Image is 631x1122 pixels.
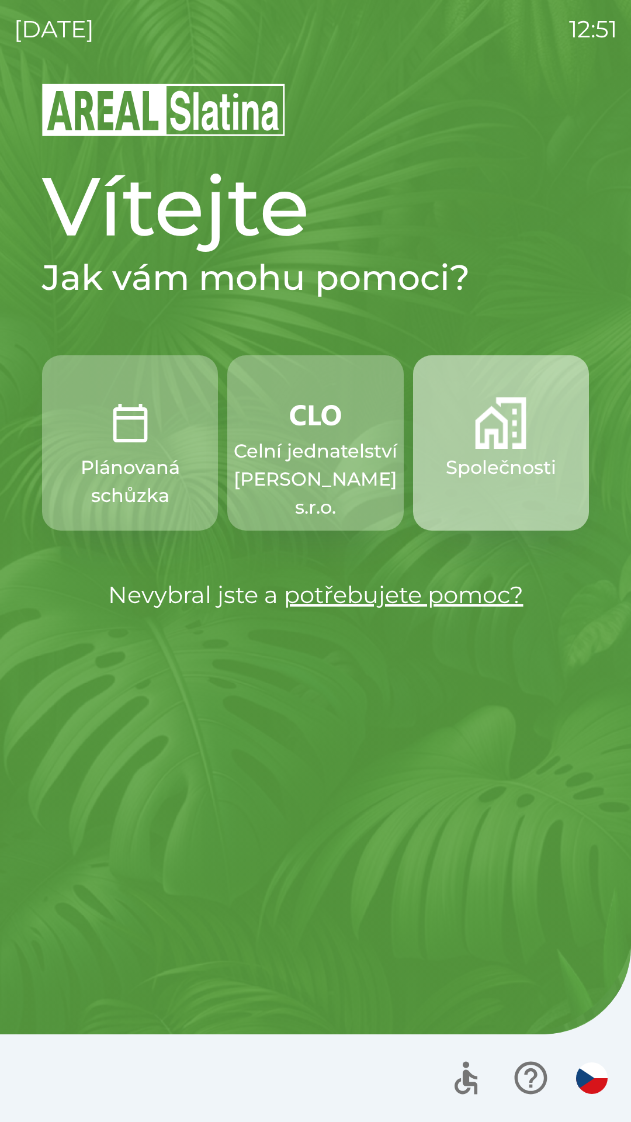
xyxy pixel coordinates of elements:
img: 889875ac-0dea-4846-af73-0927569c3e97.png [290,397,341,432]
p: Nevybral jste a [42,577,589,612]
p: Plánovaná schůzka [70,453,190,510]
button: Společnosti [413,355,589,531]
img: 0ea463ad-1074-4378-bee6-aa7a2f5b9440.png [105,397,156,449]
img: 58b4041c-2a13-40f9-aad2-b58ace873f8c.png [475,397,526,449]
p: Společnosti [446,453,556,482]
button: Plánovaná schůzka [42,355,218,531]
p: [DATE] [14,12,94,47]
button: Celní jednatelství [PERSON_NAME] s.r.o. [227,355,403,531]
img: Logo [42,82,589,138]
h2: Jak vám mohu pomoci? [42,256,589,299]
img: cs flag [576,1062,608,1094]
h1: Vítejte [42,157,589,256]
a: potřebujete pomoc? [284,580,523,609]
p: 12:51 [569,12,617,47]
p: Celní jednatelství [PERSON_NAME] s.r.o. [234,437,397,521]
